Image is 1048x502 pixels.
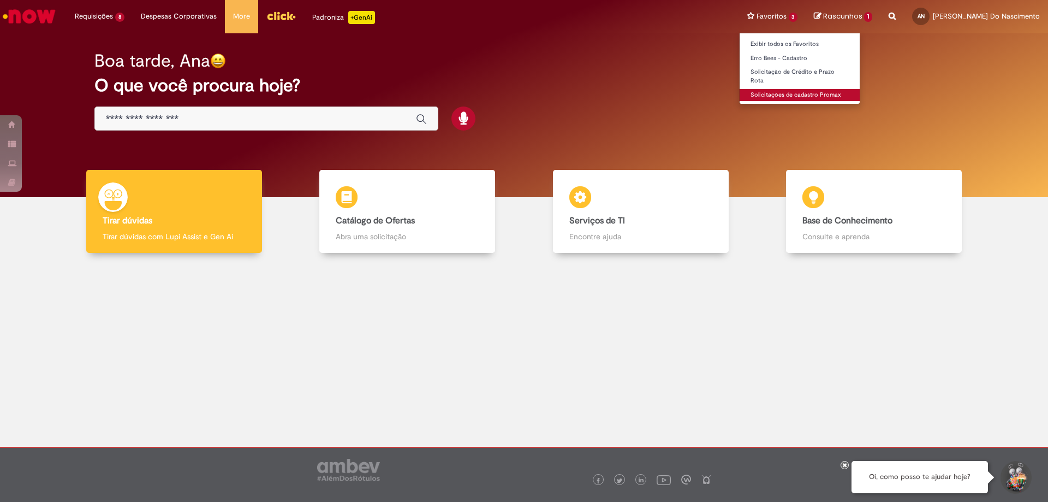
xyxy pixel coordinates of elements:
[596,478,601,483] img: logo_footer_facebook.png
[740,38,860,50] a: Exibir todos os Favoritos
[814,11,872,22] a: Rascunhos
[524,170,758,253] a: Serviços de TI Encontre ajuda
[94,51,210,70] h2: Boa tarde, Ana
[681,475,691,485] img: logo_footer_workplace.png
[758,170,991,253] a: Base de Conhecimento Consulte e aprenda
[617,478,622,483] img: logo_footer_twitter.png
[740,66,860,86] a: Solicitação de Crédito e Prazo Rota
[336,231,479,242] p: Abra uma solicitação
[864,12,872,22] span: 1
[740,89,860,101] a: Solicitações de cadastro Promax
[739,33,861,104] ul: Favoritos
[918,13,925,20] span: AN
[999,461,1032,494] button: Iniciar Conversa de Suporte
[103,215,152,226] b: Tirar dúvidas
[740,52,860,64] a: Erro Bees - Cadastro
[312,11,375,24] div: Padroniza
[933,11,1040,21] span: [PERSON_NAME] Do Nascimento
[701,475,711,485] img: logo_footer_naosei.png
[802,231,945,242] p: Consulte e aprenda
[115,13,124,22] span: 8
[94,76,954,95] h2: O que você procura hoje?
[57,170,291,253] a: Tirar dúvidas Tirar dúvidas com Lupi Assist e Gen Ai
[569,215,625,226] b: Serviços de TI
[210,53,226,69] img: happy-face.png
[141,11,217,22] span: Despesas Corporativas
[348,11,375,24] p: +GenAi
[639,477,644,484] img: logo_footer_linkedin.png
[75,11,113,22] span: Requisições
[657,473,671,487] img: logo_footer_youtube.png
[291,170,525,253] a: Catálogo de Ofertas Abra uma solicitação
[569,231,712,242] p: Encontre ajuda
[802,215,892,226] b: Base de Conhecimento
[233,11,250,22] span: More
[789,13,798,22] span: 3
[823,11,862,21] span: Rascunhos
[336,215,415,226] b: Catálogo de Ofertas
[103,231,246,242] p: Tirar dúvidas com Lupi Assist e Gen Ai
[851,461,988,493] div: Oi, como posso te ajudar hoje?
[266,8,296,24] img: click_logo_yellow_360x200.png
[1,5,57,27] img: ServiceNow
[757,11,787,22] span: Favoritos
[317,459,380,481] img: logo_footer_ambev_rotulo_gray.png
